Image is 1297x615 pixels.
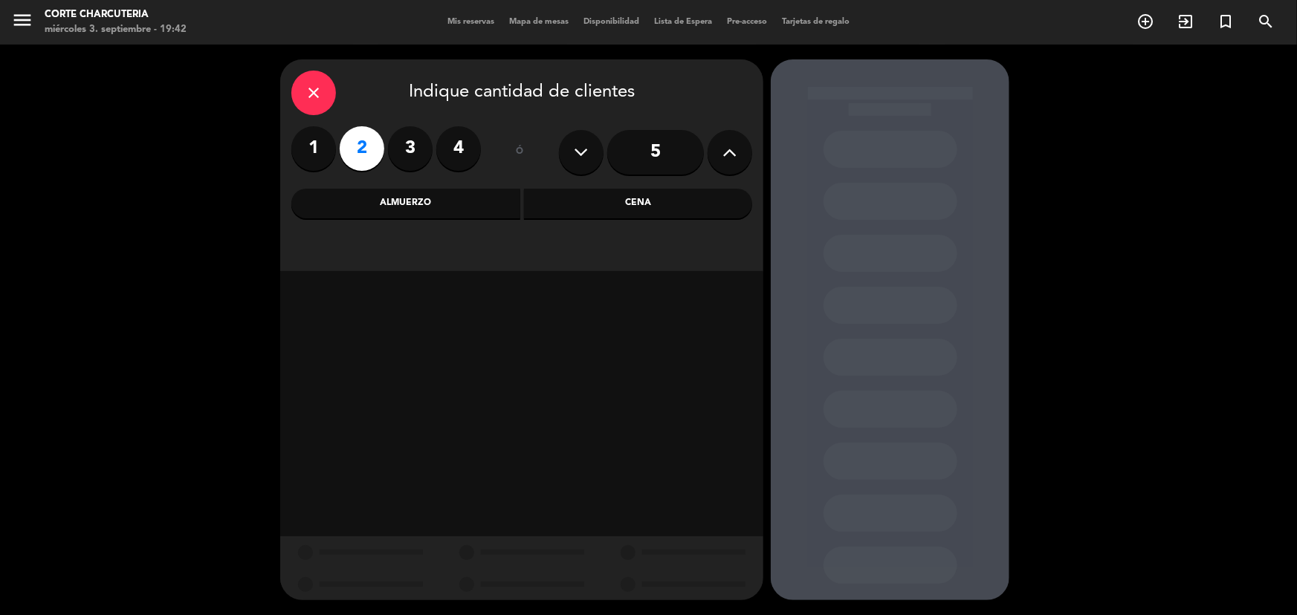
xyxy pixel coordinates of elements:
[774,18,857,26] span: Tarjetas de regalo
[291,71,752,115] div: Indique cantidad de clientes
[388,126,433,171] label: 3
[1257,13,1275,30] i: search
[45,7,187,22] div: Corte Charcuteria
[45,22,187,37] div: miércoles 3. septiembre - 19:42
[1177,13,1194,30] i: exit_to_app
[11,9,33,31] i: menu
[305,84,323,102] i: close
[719,18,774,26] span: Pre-acceso
[291,126,336,171] label: 1
[1136,13,1154,30] i: add_circle_outline
[502,18,576,26] span: Mapa de mesas
[647,18,719,26] span: Lista de Espera
[524,189,753,218] div: Cena
[440,18,502,26] span: Mis reservas
[436,126,481,171] label: 4
[291,189,520,218] div: Almuerzo
[11,9,33,36] button: menu
[576,18,647,26] span: Disponibilidad
[340,126,384,171] label: 2
[1217,13,1235,30] i: turned_in_not
[496,126,544,178] div: ó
